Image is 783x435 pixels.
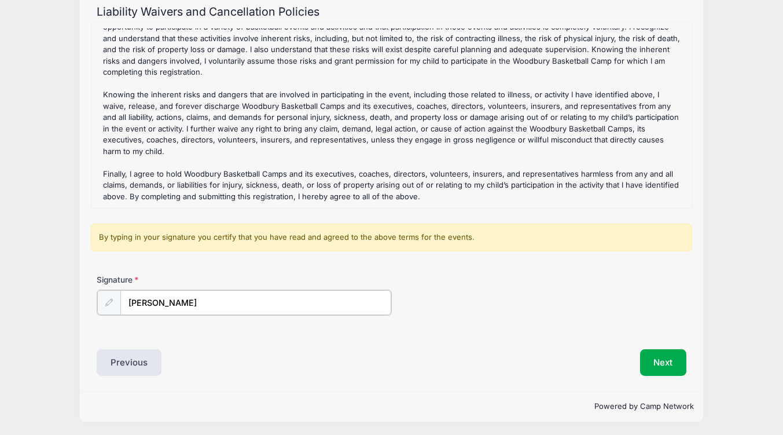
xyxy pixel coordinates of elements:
[97,28,686,202] div: : If any sessions need to be cancelled there with be additional dates added so players are offere...
[89,401,694,412] p: Powered by Camp Network
[97,349,161,376] button: Previous
[120,290,391,315] input: Enter first and last name
[640,349,687,376] button: Next
[97,5,686,19] h2: Liability Waivers and Cancellation Policies
[91,224,692,251] div: By typing in your signature you certify that you have read and agreed to the above terms for the ...
[97,274,244,286] label: Signature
